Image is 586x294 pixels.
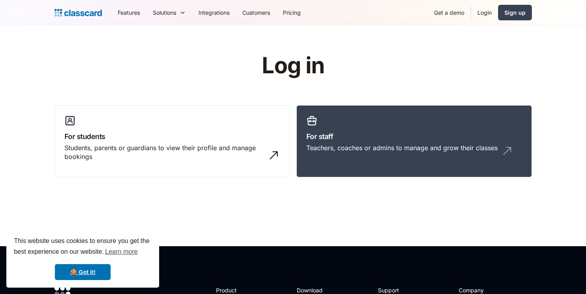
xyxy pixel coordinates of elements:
a: Get a demo [428,4,471,22]
div: cookieconsent [6,229,159,288]
a: For studentsStudents, parents or guardians to view their profile and manage bookings [55,105,290,178]
a: Login [471,4,498,22]
a: home [55,7,102,18]
a: learn more about cookies [104,246,139,258]
a: Sign up [498,5,532,20]
div: Students, parents or guardians to view their profile and manage bookings [64,143,264,161]
div: Solutions [153,8,176,17]
a: Pricing [276,4,307,22]
h1: Log in [167,53,419,78]
h3: For staff [306,131,522,142]
a: For staffTeachers, coaches or admins to manage and grow their classes [296,105,532,178]
a: Features [111,4,146,22]
div: Sign up [504,8,526,17]
a: dismiss cookie message [55,264,111,280]
a: Customers [236,4,276,22]
span: This website uses cookies to ensure you get the best experience on our website. [14,236,152,258]
h3: For students [64,131,280,142]
a: Integrations [192,4,236,22]
div: Teachers, coaches or admins to manage and grow their classes [306,143,498,152]
div: Solutions [146,4,192,22]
